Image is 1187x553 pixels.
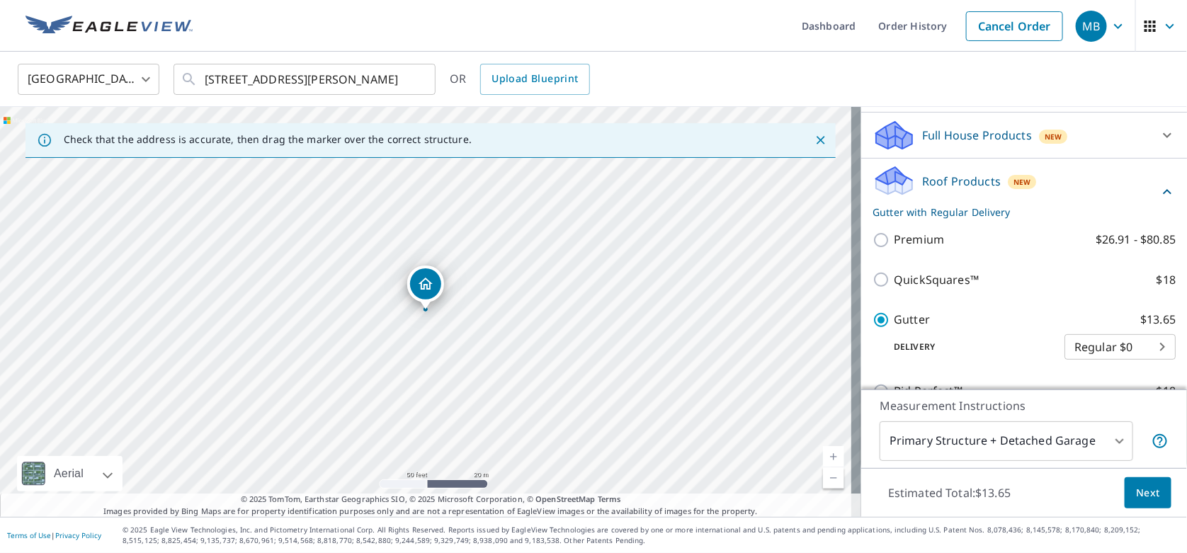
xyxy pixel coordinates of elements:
span: Your report will include the primary structure and a detached garage if one exists. [1152,433,1169,450]
p: Gutter with Regular Delivery [873,205,1159,220]
div: Full House ProductsNew [873,118,1176,152]
div: Dropped pin, building 1, Residential property, 1970 Lowery Rd Huntingtown, MD 20639 [407,266,444,309]
div: Roof ProductsNewGutter with Regular Delivery [873,164,1176,220]
a: Privacy Policy [55,530,101,540]
span: New [1013,176,1031,188]
div: MB [1076,11,1107,42]
p: Estimated Total: $13.65 [877,477,1022,508]
a: Terms of Use [7,530,51,540]
span: © 2025 TomTom, Earthstar Geographics SIO, © 2025 Microsoft Corporation, © [241,494,621,506]
a: Current Level 19, Zoom Out [823,467,844,489]
a: Terms [598,494,621,504]
p: Gutter [894,311,930,329]
p: Premium [894,231,944,249]
div: Aerial [50,456,88,491]
a: OpenStreetMap [535,494,595,504]
p: © 2025 Eagle View Technologies, Inc. and Pictometry International Corp. All Rights Reserved. Repo... [123,525,1180,546]
p: Check that the address is accurate, then drag the marker over the correct structure. [64,133,472,146]
button: Close [812,131,830,149]
p: $18 [1157,271,1176,289]
p: Roof Products [922,173,1001,190]
div: Primary Structure + Detached Garage [880,421,1133,461]
span: Next [1136,484,1160,502]
div: Aerial [17,456,123,491]
input: Search by address or latitude-longitude [205,59,407,99]
p: QuickSquares™ [894,271,979,289]
p: Full House Products [922,127,1032,144]
a: Current Level 19, Zoom In [823,446,844,467]
a: Cancel Order [966,11,1063,41]
img: EV Logo [25,16,193,37]
p: Bid Perfect™ [894,382,962,400]
span: Upload Blueprint [492,70,578,88]
div: [GEOGRAPHIC_DATA] [18,59,159,99]
div: OR [450,64,590,95]
p: $18 [1157,382,1176,400]
button: Next [1125,477,1171,509]
p: $26.91 - $80.85 [1096,231,1176,249]
div: Regular $0 [1064,327,1176,367]
a: Upload Blueprint [480,64,589,95]
p: Measurement Instructions [880,397,1169,414]
p: | [7,531,101,540]
p: $13.65 [1140,311,1176,329]
span: New [1045,131,1062,142]
p: Delivery [873,341,1064,353]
